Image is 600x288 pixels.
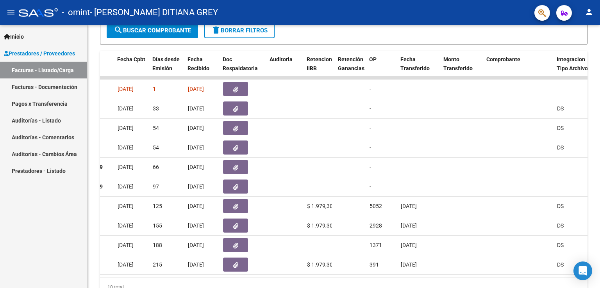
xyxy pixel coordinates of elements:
[153,242,162,248] span: 188
[4,32,24,41] span: Inicio
[187,56,209,71] span: Fecha Recibido
[440,51,483,85] datatable-header-cell: Monto Transferido
[370,242,382,248] span: 1371
[557,242,564,248] span: DS
[153,144,159,151] span: 54
[401,203,417,209] span: [DATE]
[114,51,149,85] datatable-header-cell: Fecha Cpbt
[370,183,371,190] span: -
[307,222,333,229] span: $ 1.979,30
[188,261,204,268] span: [DATE]
[335,51,366,85] datatable-header-cell: Retención Ganancias
[4,49,75,58] span: Prestadores / Proveedores
[557,105,564,112] span: DS
[304,51,335,85] datatable-header-cell: Retencion IIBB
[554,51,596,85] datatable-header-cell: Integracion Tipo Archivo
[118,164,134,170] span: [DATE]
[401,261,417,268] span: [DATE]
[188,203,204,209] span: [DATE]
[370,125,371,131] span: -
[370,222,382,229] span: 2928
[117,56,145,62] span: Fecha Cpbt
[153,86,156,92] span: 1
[118,203,134,209] span: [DATE]
[153,203,162,209] span: 125
[370,86,371,92] span: -
[220,51,266,85] datatable-header-cell: Doc Respaldatoria
[149,51,184,85] datatable-header-cell: Días desde Emisión
[557,261,564,268] span: DS
[307,261,333,268] span: $ 1.979,30
[6,7,16,17] mat-icon: menu
[118,105,134,112] span: [DATE]
[118,183,134,190] span: [DATE]
[153,164,159,170] span: 66
[184,51,220,85] datatable-header-cell: Fecha Recibido
[557,125,564,131] span: DS
[307,203,333,209] span: $ 1.979,30
[152,56,180,71] span: Días desde Emisión
[188,164,204,170] span: [DATE]
[370,105,371,112] span: -
[584,7,594,17] mat-icon: person
[223,56,258,71] span: Doc Respaldatoria
[188,222,204,229] span: [DATE]
[153,125,159,131] span: 54
[153,105,159,112] span: 33
[370,203,382,209] span: 5052
[188,105,204,112] span: [DATE]
[188,86,204,92] span: [DATE]
[370,261,379,268] span: 391
[107,23,198,38] button: Buscar Comprobante
[483,51,554,85] datatable-header-cell: Comprobante
[370,144,371,151] span: -
[486,56,520,62] span: Comprobante
[188,183,204,190] span: [DATE]
[557,144,564,151] span: DS
[211,27,268,34] span: Borrar Filtros
[114,27,191,34] span: Buscar Comprobante
[188,125,204,131] span: [DATE]
[204,23,275,38] button: Borrar Filtros
[557,222,564,229] span: DS
[114,25,123,35] mat-icon: search
[369,56,377,62] span: OP
[557,203,564,209] span: DS
[307,56,332,71] span: Retencion IIBB
[118,222,134,229] span: [DATE]
[557,56,588,71] span: Integracion Tipo Archivo
[188,144,204,151] span: [DATE]
[401,222,417,229] span: [DATE]
[153,183,159,190] span: 97
[153,261,162,268] span: 215
[270,56,293,62] span: Auditoria
[211,25,221,35] mat-icon: delete
[118,125,134,131] span: [DATE]
[400,56,430,71] span: Fecha Transferido
[153,222,162,229] span: 155
[90,4,218,21] span: - [PERSON_NAME] DITIANA GREY
[266,51,304,85] datatable-header-cell: Auditoria
[397,51,440,85] datatable-header-cell: Fecha Transferido
[401,242,417,248] span: [DATE]
[118,242,134,248] span: [DATE]
[62,4,90,21] span: - omint
[443,56,473,71] span: Monto Transferido
[118,86,134,92] span: [DATE]
[118,144,134,151] span: [DATE]
[370,164,371,170] span: -
[338,56,364,71] span: Retención Ganancias
[366,51,397,85] datatable-header-cell: OP
[188,242,204,248] span: [DATE]
[573,261,592,280] div: Open Intercom Messenger
[118,261,134,268] span: [DATE]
